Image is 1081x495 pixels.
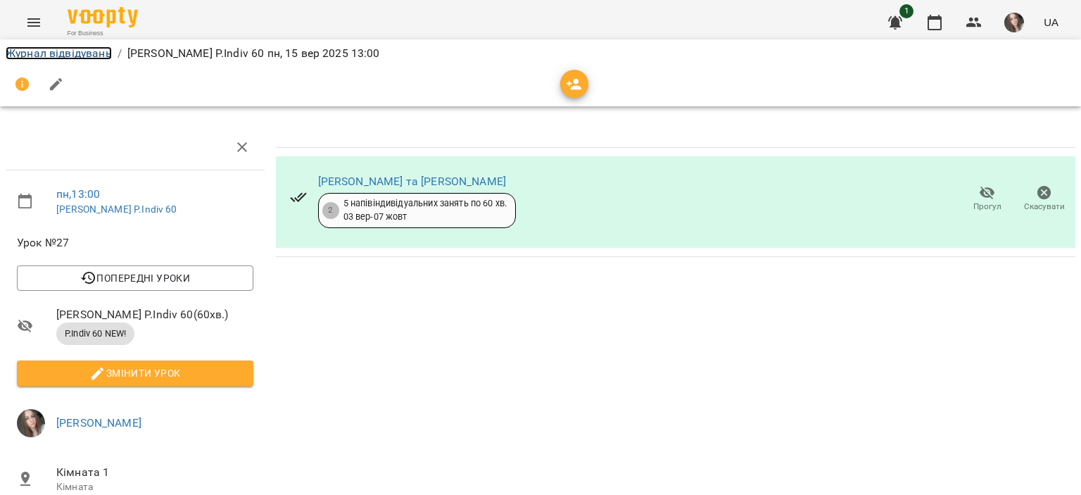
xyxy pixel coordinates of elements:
[127,45,380,62] p: [PERSON_NAME] P.Indiv 60 пн, 15 вер 2025 13:00
[1004,13,1024,32] img: f6374287e352a2e74eca4bf889e79d1e.jpg
[343,197,507,223] div: 5 напівіндивідуальних занять по 60 хв. 03 вер - 07 жовт
[899,4,914,18] span: 1
[28,270,242,287] span: Попередні уроки
[1024,201,1065,213] span: Скасувати
[56,187,100,201] a: пн , 13:00
[56,480,253,494] p: Кімната
[973,201,1001,213] span: Прогул
[118,45,122,62] li: /
[6,46,112,60] a: Журнал відвідувань
[959,180,1016,219] button: Прогул
[17,361,253,386] button: Змінити урок
[68,29,138,38] span: For Business
[1038,9,1064,35] button: UA
[17,265,253,291] button: Попередні уроки
[56,327,134,340] span: P.Indiv 60 NEW!
[56,416,141,430] a: [PERSON_NAME]
[1016,180,1073,219] button: Скасувати
[28,365,242,382] span: Змінити урок
[318,175,506,188] a: [PERSON_NAME] та [PERSON_NAME]
[56,464,253,481] span: Кімната 1
[322,202,339,219] div: 2
[6,45,1075,62] nav: breadcrumb
[56,203,177,215] a: [PERSON_NAME] P.Indiv 60
[17,6,51,39] button: Menu
[1044,15,1058,30] span: UA
[17,234,253,251] span: Урок №27
[68,7,138,27] img: Voopty Logo
[56,306,253,323] span: [PERSON_NAME] P.Indiv 60 ( 60 хв. )
[17,409,45,437] img: f6374287e352a2e74eca4bf889e79d1e.jpg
